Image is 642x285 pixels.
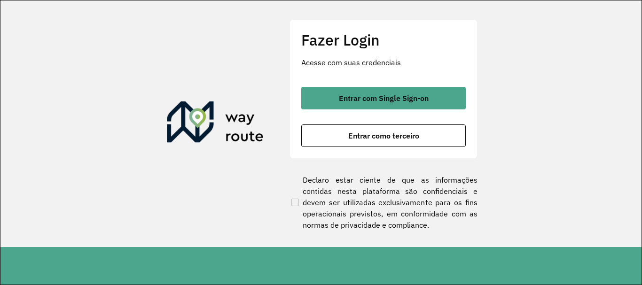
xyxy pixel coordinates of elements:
img: Roteirizador AmbevTech [167,101,264,146]
h2: Fazer Login [301,31,466,49]
label: Declaro estar ciente de que as informações contidas nesta plataforma são confidenciais e devem se... [290,174,478,231]
span: Entrar como terceiro [348,132,419,139]
button: button [301,87,466,109]
span: Entrar com Single Sign-on [339,94,429,102]
button: button [301,124,466,147]
p: Acesse com suas credenciais [301,57,466,68]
